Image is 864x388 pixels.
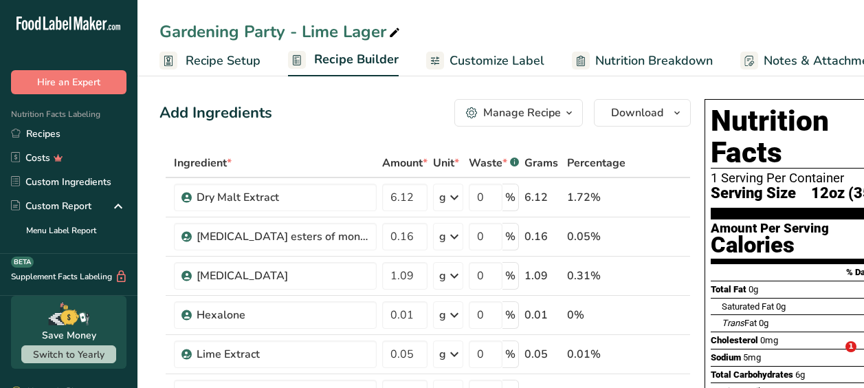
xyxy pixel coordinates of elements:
div: 0.05% [567,228,625,245]
div: Waste [469,155,519,171]
span: Grams [524,155,558,171]
div: Gardening Party - Lime Lager [159,19,403,44]
div: Add Ingredients [159,102,272,125]
div: 0.31% [567,268,625,284]
a: Nutrition Breakdown [572,45,713,76]
div: [MEDICAL_DATA] esters of mono- and diglycerides of fatty acids (E472c) [197,228,368,245]
span: Nutrition Breakdown [595,52,713,70]
span: Fat [722,318,757,328]
button: Download [594,99,691,127]
span: Ingredient [174,155,232,171]
span: 5mg [743,352,761,363]
iframe: Intercom live chat [817,341,850,374]
a: Recipe Builder [288,44,399,77]
div: Amount Per Serving [711,222,829,235]
button: Manage Recipe [454,99,583,127]
div: 0.01% [567,346,625,363]
div: 0.16 [524,228,562,245]
span: Recipe Builder [314,50,399,69]
span: 0g [749,284,758,294]
div: Calories [711,235,829,255]
div: Dry Malt Extract [197,189,368,206]
div: 6.12 [524,189,562,206]
span: Customize Label [450,52,544,70]
div: 1.09 [524,268,562,284]
div: Save Money [42,328,96,343]
span: Download [611,105,663,121]
div: [MEDICAL_DATA] [197,268,368,284]
button: Switch to Yearly [21,345,116,363]
span: Serving Size [711,185,796,202]
div: Lime Extract [197,346,368,363]
span: Cholesterol [711,335,758,345]
div: g [439,346,446,363]
div: 1.72% [567,189,625,206]
div: 0.01 [524,307,562,323]
span: 0mg [760,335,778,345]
a: Recipe Setup [159,45,261,76]
span: 0g [759,318,768,328]
span: Switch to Yearly [33,348,104,361]
span: 6g [795,369,805,380]
span: Total Carbohydrates [711,369,793,380]
span: Saturated Fat [722,301,774,312]
span: Total Fat [711,284,746,294]
div: g [439,268,446,284]
span: 0g [776,301,786,312]
span: Percentage [567,155,625,171]
div: g [439,228,446,245]
span: Sodium [711,352,741,363]
div: BETA [11,257,34,268]
div: 0% [567,307,625,323]
i: Trans [722,318,744,328]
button: Hire an Expert [11,70,126,94]
div: Manage Recipe [483,105,561,121]
div: 0.05 [524,346,562,363]
div: g [439,189,446,206]
span: Recipe Setup [186,52,261,70]
div: Hexalone [197,307,368,323]
span: Unit [433,155,459,171]
a: Customize Label [426,45,544,76]
div: Custom Report [11,199,91,213]
span: 1 [845,341,856,352]
span: Amount [382,155,428,171]
div: g [439,307,446,323]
